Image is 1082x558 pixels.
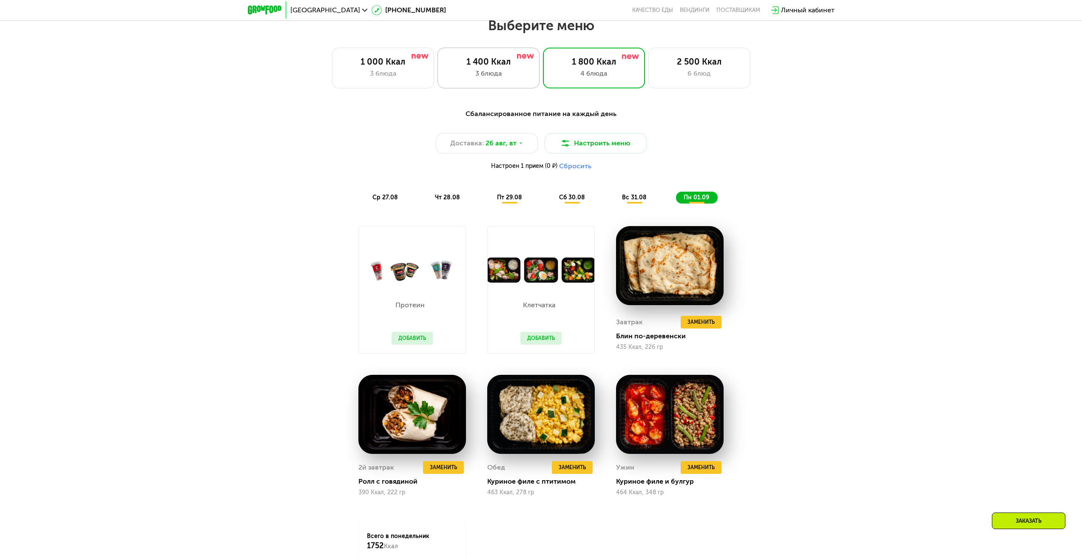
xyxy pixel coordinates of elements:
[616,461,634,474] div: Ужин
[657,57,741,67] div: 2 500 Ккал
[290,7,360,14] span: [GEOGRAPHIC_DATA]
[632,7,673,14] a: Качество еды
[372,5,446,15] a: [PHONE_NUMBER]
[545,133,647,153] button: Настроить меню
[616,489,724,496] div: 464 Ккал, 348 гр
[622,194,647,201] span: вс 31.08
[687,463,715,472] span: Заменить
[616,332,730,340] div: Блин по-деревенски
[372,194,398,201] span: ср 27.08
[341,68,425,79] div: 3 блюда
[435,194,460,201] span: чт 28.08
[430,463,457,472] span: Заменить
[552,57,636,67] div: 1 800 Ккал
[367,541,384,550] span: 1752
[27,17,1055,34] h2: Выберите меню
[616,344,724,351] div: 435 Ккал, 226 гр
[491,163,557,169] span: Настроен 1 прием (0 ₽)
[681,316,721,329] button: Заменить
[680,7,710,14] a: Вендинги
[559,194,585,201] span: сб 30.08
[657,68,741,79] div: 6 блюд
[520,302,557,309] p: Клетчатка
[552,68,636,79] div: 4 блюда
[552,461,593,474] button: Заменить
[497,194,522,201] span: пт 29.08
[358,489,466,496] div: 390 Ккал, 222 гр
[392,302,429,309] p: Протеин
[358,461,394,474] div: 2й завтрак
[616,316,643,329] div: Завтрак
[487,477,602,486] div: Куриное филе с птитимом
[687,318,715,326] span: Заменить
[423,461,464,474] button: Заменить
[341,57,425,67] div: 1 000 Ккал
[684,194,709,201] span: пн 01.09
[384,543,398,550] span: Ккал
[487,461,505,474] div: Обед
[616,477,730,486] div: Куриное филе и булгур
[559,463,586,472] span: Заменить
[367,532,457,551] div: Всего в понедельник
[358,477,473,486] div: Ролл с говядиной
[992,513,1065,529] div: Заказать
[450,138,484,148] span: Доставка:
[290,109,793,119] div: Сбалансированное питание на каждый день
[781,5,835,15] div: Личный кабинет
[446,68,531,79] div: 3 блюда
[559,162,591,170] button: Сбросить
[487,489,595,496] div: 463 Ккал, 278 гр
[446,57,531,67] div: 1 400 Ккал
[392,332,433,345] button: Добавить
[520,332,562,345] button: Добавить
[681,461,721,474] button: Заменить
[716,7,760,14] div: поставщикам
[486,138,517,148] span: 26 авг, вт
